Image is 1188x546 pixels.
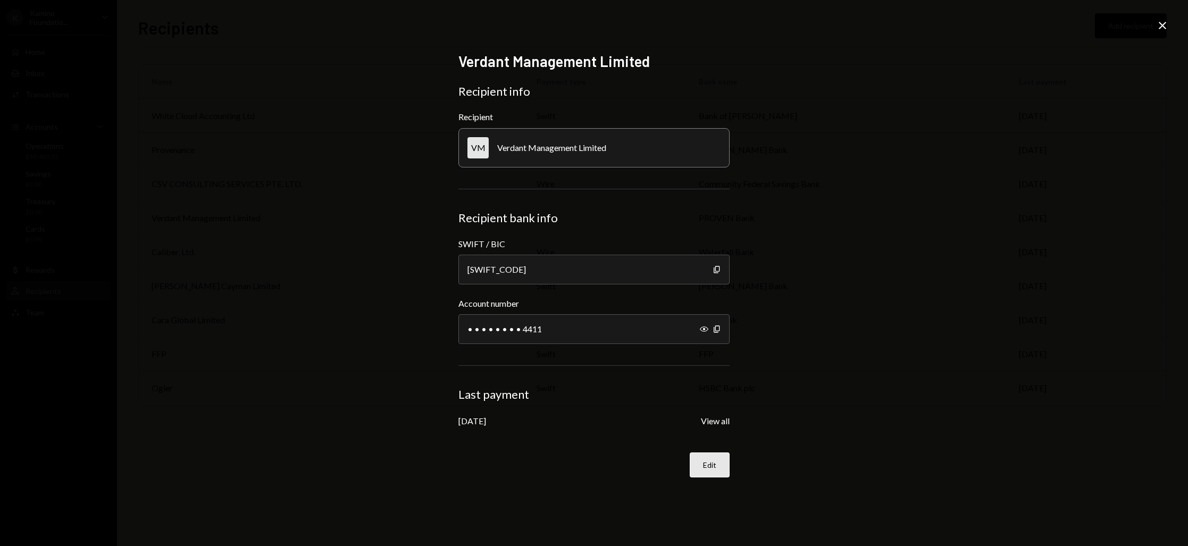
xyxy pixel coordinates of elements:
div: Recipient bank info [458,211,730,225]
button: View all [701,416,730,427]
div: Recipient [458,112,730,122]
h2: Verdant Management Limited [458,51,730,72]
label: Account number [458,297,730,310]
div: [SWIFT_CODE] [458,255,730,284]
div: [DATE] [458,416,486,426]
button: Edit [690,452,730,477]
div: • • • • • • • • 4411 [458,314,730,344]
div: Recipient info [458,84,730,99]
div: Verdant Management Limited [497,142,606,153]
div: VM [467,137,489,158]
label: SWIFT / BIC [458,238,730,250]
div: Last payment [458,387,730,402]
